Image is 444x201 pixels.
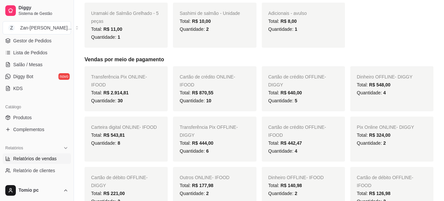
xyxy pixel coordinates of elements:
[103,90,128,95] span: R$ 2.914,81
[268,19,297,24] span: Total:
[13,49,48,56] span: Lista de Pedidos
[13,73,33,80] span: Diggy Bot
[18,11,68,16] span: Sistema de Gestão
[3,35,71,46] a: Gestor de Pedidos
[91,11,159,24] span: Uramaki de Salmão Grelhado - 5 peças
[192,140,214,146] span: R$ 444,00
[3,124,71,135] a: Complementos
[103,26,122,32] span: R$ 11,00
[180,175,229,180] span: Outros ONLINE - IFOOD
[281,183,302,188] span: R$ 140,98
[357,132,391,138] span: Total:
[13,126,44,133] span: Complementos
[18,5,68,11] span: Diggy
[192,90,214,95] span: R$ 870,55
[357,175,413,188] span: Cartão de débito OFFLINE - IFOOD
[295,98,297,103] span: 5
[3,177,71,188] a: Relatório de mesas
[103,132,125,138] span: R$ 543,81
[295,148,297,154] span: 4
[180,125,238,138] span: Transferência Pix OFFLINE - DIGGY
[357,191,391,196] span: Total:
[180,183,213,188] span: Total:
[13,85,23,92] span: KDS
[3,71,71,82] a: Diggy Botnovo
[268,140,302,146] span: Total:
[357,82,391,87] span: Total:
[268,26,297,32] span: Quantidade:
[91,175,148,188] span: Cartão de débito OFFLINE - DIGGY
[91,74,147,87] span: Transferência Pix ONLINE - IFOOD
[3,59,71,70] a: Salão / Mesas
[3,165,71,176] a: Relatório de clientes
[180,191,209,196] span: Quantidade:
[85,56,433,64] h5: Vendas por meio de pagamento
[91,34,120,40] span: Quantidade:
[180,140,213,146] span: Total:
[91,125,157,130] span: Carteira digital ONLINE - IFOOD
[103,191,125,196] span: R$ 221,00
[13,114,32,121] span: Produtos
[3,83,71,94] a: KDS
[180,74,235,87] span: Cartão de crédito ONLINE - IFOOD
[295,191,297,196] span: 2
[3,47,71,58] a: Lista de Pedidos
[118,140,120,146] span: 8
[268,183,302,188] span: Total:
[118,34,120,40] span: 1
[20,25,72,31] div: Zan-[PERSON_NAME] ...
[295,26,297,32] span: 1
[281,140,302,146] span: R$ 442,47
[268,175,324,180] span: Dinheiro OFFLINE - IFOOD
[268,148,297,154] span: Quantidade:
[268,11,307,16] span: Adicionais - avulso
[281,90,302,95] span: R$ 640,00
[180,26,209,32] span: Quantidade:
[13,37,51,44] span: Gestor de Pedidos
[180,11,240,16] span: Sashimi de salmão - Unidade
[118,98,123,103] span: 30
[383,90,386,95] span: 4
[13,155,57,162] span: Relatórios de vendas
[268,191,297,196] span: Quantidade:
[3,21,71,34] button: Select a team
[180,90,213,95] span: Total:
[369,191,391,196] span: R$ 126,98
[357,140,386,146] span: Quantidade:
[180,98,211,103] span: Quantidade:
[5,145,23,151] span: Relatórios
[91,98,123,103] span: Quantidade:
[3,3,71,19] a: DiggySistema de Gestão
[206,26,209,32] span: 2
[91,26,122,32] span: Total:
[268,125,326,138] span: Cartão de crédito OFFLINE - IFOOD
[206,148,209,154] span: 6
[91,90,129,95] span: Total:
[91,132,125,138] span: Total:
[268,74,326,87] span: Cartão de crédito OFFLINE - DIGGY
[13,61,43,68] span: Salão / Mesas
[268,90,302,95] span: Total:
[3,182,71,198] button: Tomio pc
[268,98,297,103] span: Quantidade:
[18,187,60,193] span: Tomio pc
[369,82,391,87] span: R$ 548,00
[206,191,209,196] span: 2
[91,191,125,196] span: Total:
[3,153,71,164] a: Relatórios de vendas
[192,183,214,188] span: R$ 177,98
[180,19,211,24] span: Total:
[3,112,71,123] a: Produtos
[180,148,209,154] span: Quantidade:
[3,102,71,112] div: Catálogo
[206,98,211,103] span: 10
[383,140,386,146] span: 2
[357,74,413,79] span: Dinheiro OFFLINE - DIGGY
[91,140,120,146] span: Quantidade:
[357,125,414,130] span: Pix Online ONLINE - DIGGY
[8,25,15,31] span: Z
[281,19,297,24] span: R$ 8,00
[357,90,386,95] span: Quantidade:
[13,167,55,174] span: Relatório de clientes
[369,132,391,138] span: R$ 324,00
